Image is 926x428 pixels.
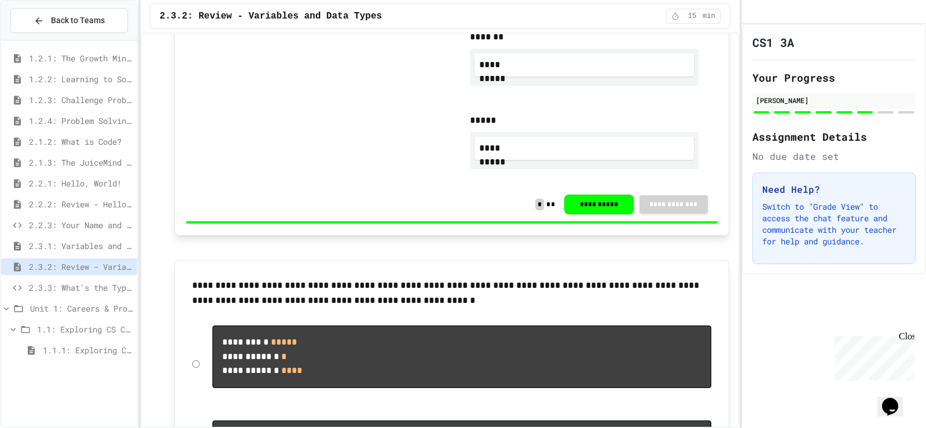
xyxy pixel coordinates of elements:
[756,95,912,105] div: [PERSON_NAME]
[752,129,916,145] h2: Assignment Details
[29,136,133,148] span: 2.1.2: What is Code?
[683,12,701,21] span: 15
[29,281,133,294] span: 2.3.3: What's the Type?
[29,156,133,169] span: 2.1.3: The JuiceMind IDE
[29,261,133,273] span: 2.3.2: Review - Variables and Data Types
[29,240,133,252] span: 2.3.1: Variables and Data Types
[752,34,794,50] h1: CS1 3A
[5,5,80,74] div: Chat with us now!Close
[37,323,133,335] span: 1.1: Exploring CS Careers
[703,12,715,21] span: min
[762,201,906,247] p: Switch to "Grade View" to access the chat feature and communicate with your teacher for help and ...
[30,302,133,314] span: Unit 1: Careers & Professionalism
[29,73,133,85] span: 1.2.2: Learning to Solve Hard Problems
[752,149,916,163] div: No due date set
[29,115,133,127] span: 1.2.4: Problem Solving Practice
[29,177,133,189] span: 2.2.1: Hello, World!
[752,69,916,86] h2: Your Progress
[830,331,914,381] iframe: chat widget
[29,219,133,231] span: 2.2.3: Your Name and Favorite Movie
[877,382,914,416] iframe: chat widget
[29,52,133,64] span: 1.2.1: The Growth Mindset
[29,94,133,106] span: 1.2.3: Challenge Problem - The Bridge
[29,198,133,210] span: 2.2.2: Review - Hello, World!
[43,344,133,356] span: 1.1.1: Exploring CS Careers
[160,9,382,23] span: 2.3.2: Review - Variables and Data Types
[51,14,105,27] span: Back to Teams
[762,182,906,196] h3: Need Help?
